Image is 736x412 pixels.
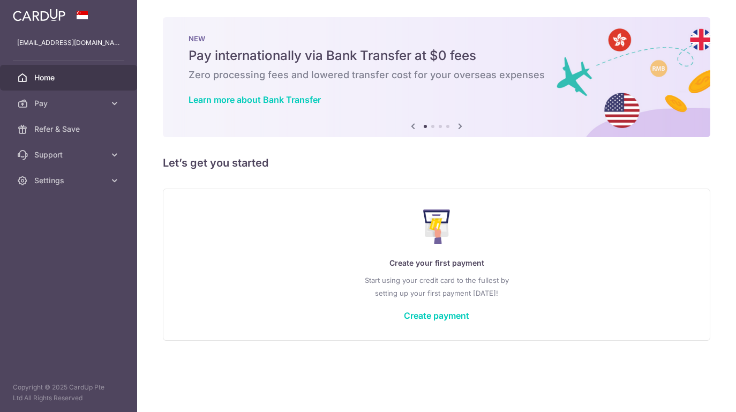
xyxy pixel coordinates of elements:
span: Settings [34,175,105,186]
a: Create payment [404,310,469,321]
img: Make Payment [423,209,450,244]
h6: Zero processing fees and lowered transfer cost for your overseas expenses [189,69,685,81]
span: Support [34,149,105,160]
h5: Pay internationally via Bank Transfer at $0 fees [189,47,685,64]
span: Pay [34,98,105,109]
p: [EMAIL_ADDRESS][DOMAIN_NAME] [17,38,120,48]
span: Help [25,8,47,17]
span: Home [34,72,105,83]
p: NEW [189,34,685,43]
span: Refer & Save [34,124,105,134]
img: Bank transfer banner [163,17,710,137]
a: Learn more about Bank Transfer [189,94,321,105]
img: CardUp [13,9,65,21]
p: Create your first payment [185,257,688,269]
h5: Let’s get you started [163,154,710,171]
p: Start using your credit card to the fullest by setting up your first payment [DATE]! [185,274,688,299]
